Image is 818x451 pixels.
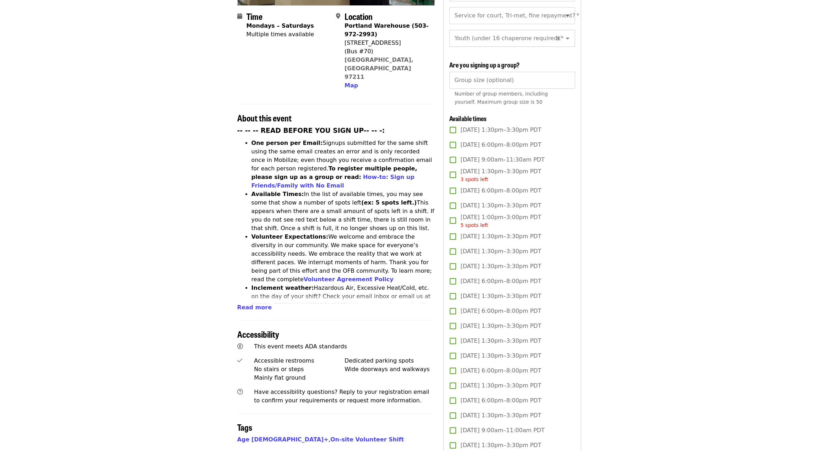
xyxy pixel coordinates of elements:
span: 5 spots left [460,222,488,228]
div: (Bus #70) [345,47,429,56]
a: How-to: Sign up Friends/Family with No Email [251,174,415,189]
span: [DATE] 6:00pm–8:00pm PDT [460,186,541,195]
li: In the list of available times, you may see some that show a number of spots left This appears wh... [251,190,435,233]
span: Read more [237,304,272,311]
a: On-site Volunteer Shift [330,436,404,443]
strong: Portland Warehouse (503-972-2993) [345,22,429,38]
span: [DATE] 1:30pm–3:30pm PDT [460,201,541,210]
button: Clear [553,33,563,43]
span: [DATE] 1:30pm–3:30pm PDT [460,411,541,420]
span: [DATE] 1:30pm–3:30pm PDT [460,292,541,300]
input: [object Object] [449,72,575,89]
span: [DATE] 6:00pm–8:00pm PDT [460,396,541,405]
span: Tags [237,421,252,433]
span: , [237,436,330,443]
button: Open [563,11,573,21]
span: [DATE] 9:00am–11:30am PDT [460,156,545,164]
i: check icon [237,357,242,364]
div: Dedicated parking spots [345,357,435,365]
span: Have accessibility questions? Reply to your registration email to confirm your requirements or re... [254,388,429,404]
i: calendar icon [237,13,242,20]
button: Read more [237,303,272,312]
span: Accessibility [237,328,279,340]
div: [STREET_ADDRESS] [345,39,429,47]
div: Wide doorways and walkways [345,365,435,374]
span: Map [345,82,358,89]
div: Accessible restrooms [254,357,345,365]
button: Open [563,33,573,43]
li: Signups submitted for the same shift using the same email creates an error and is only recorded o... [251,139,435,190]
li: We welcome and embrace the diversity in our community. We make space for everyone’s accessibility... [251,233,435,284]
span: [DATE] 1:30pm–3:30pm PDT [460,262,541,271]
span: [DATE] 6:00pm–8:00pm PDT [460,141,541,149]
span: About this event [237,112,292,124]
strong: Inclement weather: [251,284,314,291]
li: Hazardous Air, Excessive Heat/Cold, etc. on the day of your shift? Check your email inbox or emai... [251,284,435,326]
span: [DATE] 1:30pm–3:30pm PDT [460,247,541,256]
span: [DATE] 1:30pm–3:30pm PDT [460,232,541,241]
strong: One person per Email: [251,140,323,146]
strong: Volunteer Expectations: [251,233,329,240]
span: [DATE] 1:30pm–3:30pm PDT [460,441,541,450]
a: Volunteer Agreement Policy [304,276,394,283]
span: Are you signing up a group? [449,60,519,69]
i: map-marker-alt icon [336,13,340,20]
span: [DATE] 1:00pm–3:00pm PDT [460,213,541,229]
strong: (ex: 5 spots left.) [361,199,417,206]
div: Multiple times available [247,30,314,39]
a: [GEOGRAPHIC_DATA], [GEOGRAPHIC_DATA] 97211 [345,56,413,80]
span: [DATE] 1:30pm–3:30pm PDT [460,126,541,134]
span: [DATE] 6:00pm–8:00pm PDT [460,277,541,286]
span: This event meets ADA standards [254,343,347,350]
span: [DATE] 9:00am–11:00am PDT [460,426,545,435]
i: question-circle icon [237,388,243,395]
span: [DATE] 1:30pm–3:30pm PDT [460,322,541,330]
a: Age [DEMOGRAPHIC_DATA]+ [237,436,329,443]
div: Mainly flat ground [254,374,345,382]
span: [DATE] 1:30pm–3:30pm PDT [460,352,541,360]
span: [DATE] 1:30pm–3:30pm PDT [460,337,541,345]
strong: Mondays – Saturdays [247,22,314,29]
div: No stairs or steps [254,365,345,374]
strong: -- -- -- READ BEFORE YOU SIGN UP-- -- -: [237,127,385,134]
span: [DATE] 6:00pm–8:00pm PDT [460,307,541,315]
strong: To register multiple people, please sign up as a group or read: [251,165,417,180]
span: Number of group members, including yourself. Maximum group size is 50 [454,91,548,105]
i: universal-access icon [237,343,243,350]
span: [DATE] 1:30pm–3:30pm PDT [460,381,541,390]
span: Time [247,10,262,22]
button: Map [345,81,358,90]
strong: Available Times: [251,191,304,197]
span: Location [345,10,373,22]
span: Available times [449,114,486,123]
span: [DATE] 1:30pm–3:30pm PDT [460,167,541,183]
span: 3 spots left [460,176,488,182]
span: [DATE] 6:00pm–8:00pm PDT [460,366,541,375]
